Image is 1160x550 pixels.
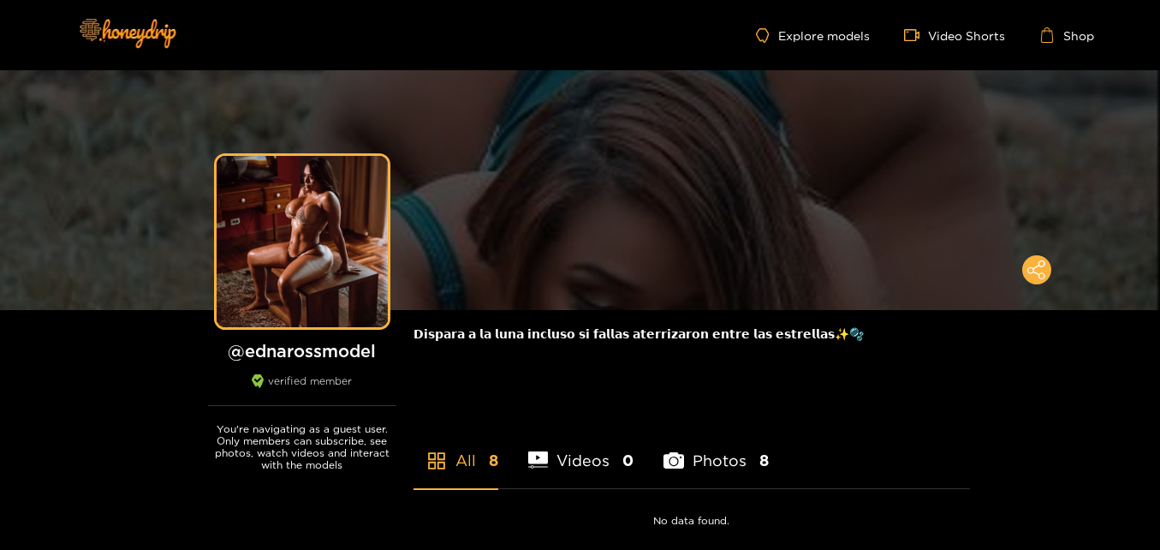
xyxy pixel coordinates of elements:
span: 8 [759,450,769,471]
p: No data found. [413,515,970,527]
a: Explore models [756,28,869,43]
h1: @ ednarossmodel [208,340,396,362]
div: 𝗗𝗶𝘀𝗽𝗮𝗿𝗮 𝗮 𝗹𝗮 𝗹𝘂𝗻𝗮 𝗶𝗻𝗰𝗹𝘂𝘀𝗼 𝘀𝗶 𝗳𝗮𝗹𝗹𝗮𝘀 𝗮𝘁𝗲𝗿𝗿𝗶𝘇𝗮𝗿𝗼𝗻 𝗲𝗻𝘁𝗿𝗲 𝗹𝗮𝘀 𝗲𝘀𝘁𝗿𝗲𝗹𝗹𝗮𝘀✨🫧 [413,310,970,357]
span: video-camera [904,27,928,43]
li: Videos [528,411,634,488]
li: Photos [663,411,769,488]
li: All [413,411,498,488]
a: Shop [1039,27,1094,43]
a: Video Shorts [904,27,1005,43]
span: 8 [489,450,498,471]
div: verified member [208,374,396,406]
span: appstore [426,451,447,471]
p: You're navigating as a guest user. Only members can subscribe, see photos, watch videos and inter... [208,423,396,471]
span: 0 [622,450,634,471]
